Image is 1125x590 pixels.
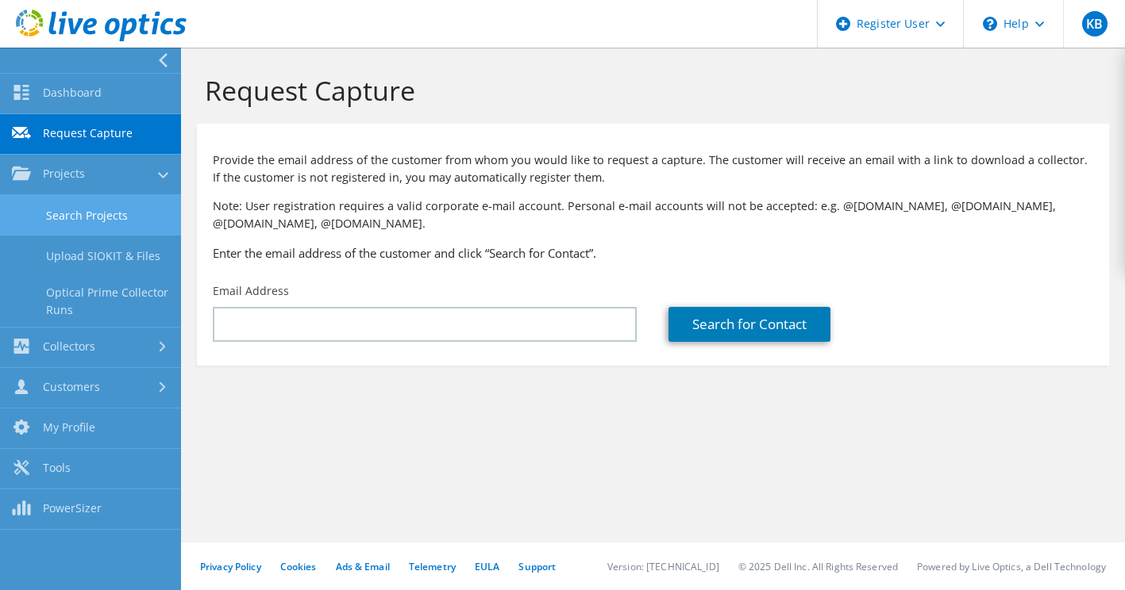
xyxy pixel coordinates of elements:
[213,151,1093,186] p: Provide the email address of the customer from whom you would like to request a capture. The cust...
[668,307,830,342] a: Search for Contact
[607,560,719,573] li: Version: [TECHNICAL_ID]
[336,560,390,573] a: Ads & Email
[1082,11,1108,36] span: KB
[738,560,898,573] li: © 2025 Dell Inc. All Rights Reserved
[983,17,997,31] svg: \n
[213,197,1093,232] p: Note: User registration requires a valid corporate e-mail account. Personal e-mail accounts will ...
[280,560,317,573] a: Cookies
[409,560,456,573] a: Telemetry
[213,244,1093,262] h3: Enter the email address of the customer and click “Search for Contact”.
[475,560,499,573] a: EULA
[205,74,1093,107] h1: Request Capture
[917,560,1106,573] li: Powered by Live Optics, a Dell Technology
[518,560,556,573] a: Support
[200,560,261,573] a: Privacy Policy
[213,283,289,299] label: Email Address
